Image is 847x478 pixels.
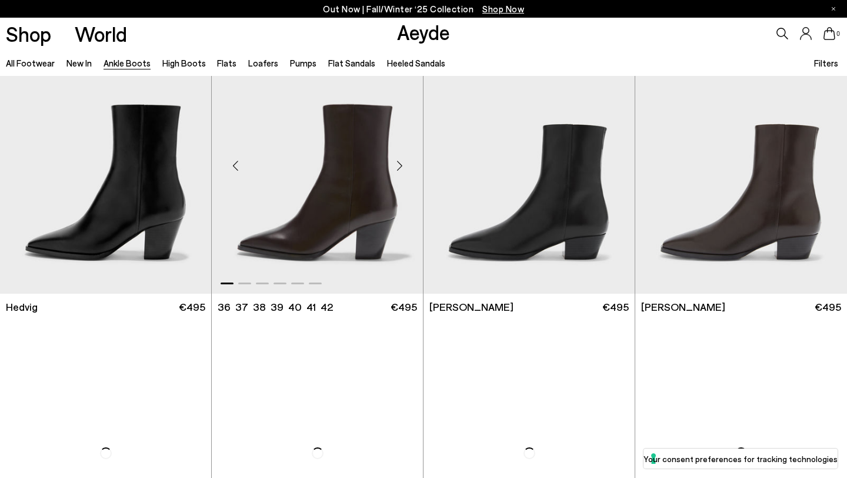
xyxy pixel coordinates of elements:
[179,300,205,314] span: €495
[306,300,316,314] li: 41
[835,31,841,37] span: 0
[635,294,847,320] a: [PERSON_NAME] €495
[217,58,236,68] a: Flats
[162,58,206,68] a: High Boots
[423,294,635,320] a: [PERSON_NAME] €495
[382,148,417,183] div: Next slide
[235,300,248,314] li: 37
[429,300,513,314] span: [PERSON_NAME]
[815,300,841,314] span: €495
[643,453,838,465] label: Your consent preferences for tracking technologies
[328,58,375,68] a: Flat Sandals
[75,24,127,44] a: World
[482,4,524,14] span: Navigate to /collections/new-in
[248,58,278,68] a: Loafers
[387,58,445,68] a: Heeled Sandals
[323,2,524,16] p: Out Now | Fall/Winter ‘25 Collection
[290,58,316,68] a: Pumps
[66,58,92,68] a: New In
[253,300,266,314] li: 38
[635,28,847,294] img: Baba Pointed Cowboy Boots
[423,28,635,294] img: Baba Pointed Cowboy Boots
[212,28,423,294] img: Hedvig Cowboy Ankle Boots
[218,300,329,314] ul: variant
[641,300,725,314] span: [PERSON_NAME]
[814,58,838,68] span: Filters
[288,300,302,314] li: 40
[823,27,835,40] a: 0
[397,19,450,44] a: Aeyde
[391,300,417,314] span: €495
[602,300,629,314] span: €495
[271,300,284,314] li: 39
[104,58,151,68] a: Ankle Boots
[212,28,423,294] div: 1 / 6
[6,24,51,44] a: Shop
[321,300,333,314] li: 42
[218,148,253,183] div: Previous slide
[212,28,423,294] a: Next slide Previous slide
[6,300,38,314] span: Hedvig
[218,300,231,314] li: 36
[643,449,838,469] button: Your consent preferences for tracking technologies
[6,58,55,68] a: All Footwear
[212,294,423,320] a: 36 37 38 39 40 41 42 €495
